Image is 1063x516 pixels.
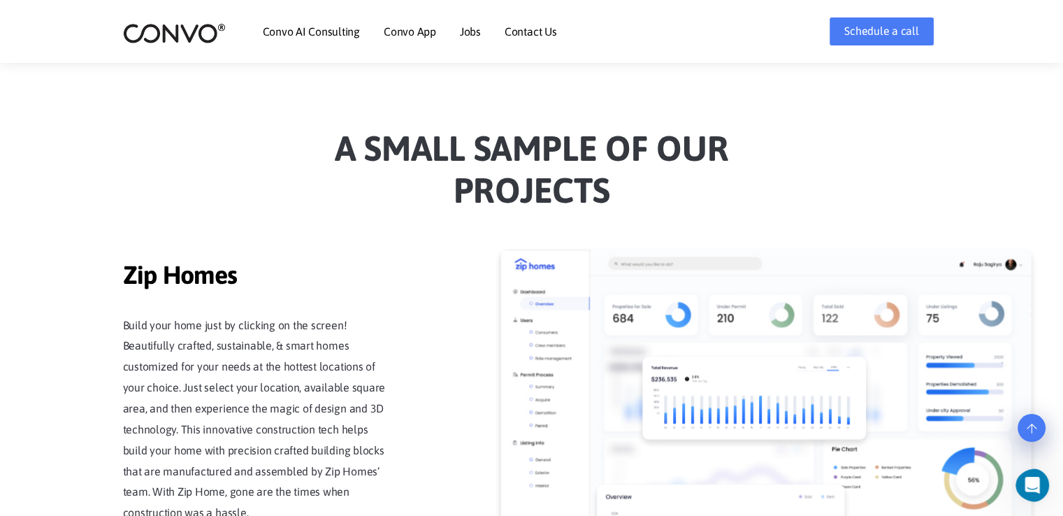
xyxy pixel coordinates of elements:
a: Convo App [384,26,436,37]
span: Zip Homes [123,260,389,294]
a: Jobs [460,26,481,37]
a: Contact Us [505,26,557,37]
img: logo_2.png [123,22,226,44]
iframe: Intercom live chat [1015,468,1059,502]
a: Convo AI Consulting [263,26,360,37]
a: Schedule a call [830,17,933,45]
h2: a Small sample of our projects [144,127,920,222]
